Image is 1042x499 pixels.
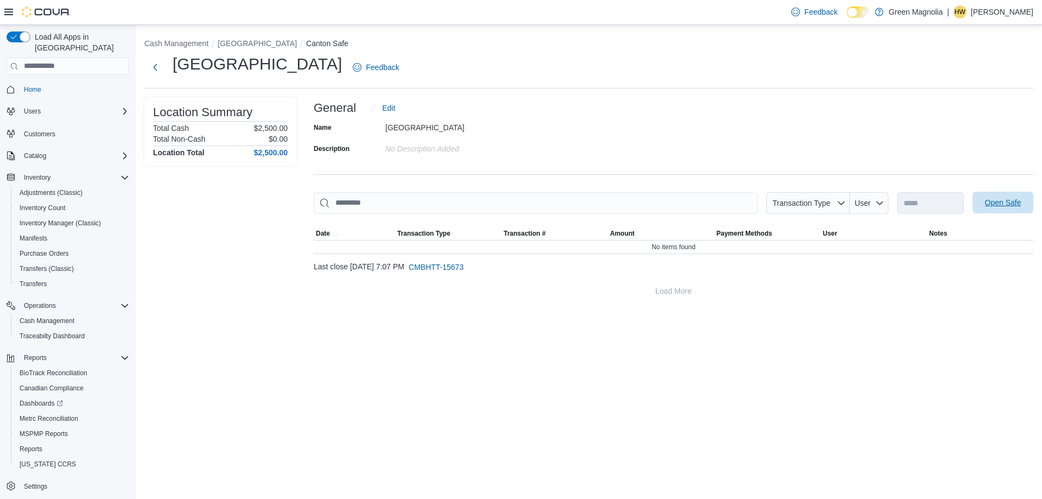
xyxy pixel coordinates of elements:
[610,229,634,238] span: Amount
[15,397,129,410] span: Dashboards
[144,39,208,48] button: Cash Management
[314,102,356,115] h3: General
[15,217,129,230] span: Inventory Manager (Classic)
[314,144,350,153] label: Description
[254,124,288,132] p: $2,500.00
[2,125,134,141] button: Customers
[11,216,134,231] button: Inventory Manager (Classic)
[15,186,87,199] a: Adjustments (Classic)
[15,367,92,380] a: BioTrack Reconciliation
[20,280,47,288] span: Transfers
[24,482,47,491] span: Settings
[2,148,134,163] button: Catalog
[144,38,1033,51] nav: An example of EuiBreadcrumbs
[11,441,134,457] button: Reports
[15,247,129,260] span: Purchase Orders
[15,232,52,245] a: Manifests
[985,197,1021,208] span: Open Safe
[2,81,134,97] button: Home
[15,427,129,440] span: MSPMP Reports
[973,192,1033,213] button: Open Safe
[608,227,714,240] button: Amount
[20,460,76,469] span: [US_STATE] CCRS
[20,369,87,377] span: BioTrack Reconciliation
[395,227,501,240] button: Transaction Type
[20,171,129,184] span: Inventory
[15,443,47,456] a: Reports
[20,299,60,312] button: Operations
[153,148,205,157] h4: Location Total
[306,39,348,48] button: Canton Safe
[24,353,47,362] span: Reports
[15,412,82,425] a: Metrc Reconciliation
[20,414,78,423] span: Metrc Reconciliation
[11,381,134,396] button: Canadian Compliance
[15,367,129,380] span: BioTrack Reconciliation
[766,192,850,214] button: Transaction Type
[20,299,129,312] span: Operations
[20,317,74,325] span: Cash Management
[11,329,134,344] button: Traceabilty Dashboard
[955,5,965,18] span: HW
[889,5,943,18] p: Green Magnolia
[24,301,56,310] span: Operations
[20,171,55,184] button: Inventory
[15,201,129,214] span: Inventory Count
[15,427,72,440] a: MSPMP Reports
[20,480,52,493] a: Settings
[11,185,134,200] button: Adjustments (Classic)
[15,277,129,290] span: Transfers
[20,429,68,438] span: MSPMP Reports
[385,140,531,153] div: No Description added
[821,227,927,240] button: User
[15,397,67,410] a: Dashboards
[144,56,166,78] button: Next
[15,262,129,275] span: Transfers (Classic)
[787,1,842,23] a: Feedback
[153,135,206,143] h6: Total Non-Cash
[855,199,871,207] span: User
[929,229,947,238] span: Notes
[947,5,949,18] p: |
[20,264,74,273] span: Transfers (Classic)
[20,219,101,228] span: Inventory Manager (Classic)
[11,396,134,411] a: Dashboards
[404,256,468,278] button: CMBHTT-15673
[254,148,288,157] h4: $2,500.00
[20,479,129,493] span: Settings
[15,330,129,343] span: Traceabilty Dashboard
[20,445,42,453] span: Reports
[365,97,399,119] button: Edit
[314,280,1033,302] button: Load More
[954,5,967,18] div: Heather Wheeler
[314,227,395,240] button: Date
[20,351,129,364] span: Reports
[20,351,51,364] button: Reports
[15,201,70,214] a: Inventory Count
[15,247,73,260] a: Purchase Orders
[11,365,134,381] button: BioTrack Reconciliation
[348,56,403,78] a: Feedback
[15,314,79,327] a: Cash Management
[24,107,41,116] span: Users
[11,426,134,441] button: MSPMP Reports
[501,227,608,240] button: Transaction #
[2,298,134,313] button: Operations
[15,412,129,425] span: Metrc Reconciliation
[2,170,134,185] button: Inventory
[927,227,1033,240] button: Notes
[20,105,45,118] button: Users
[20,204,66,212] span: Inventory Count
[22,7,71,17] img: Cova
[11,261,134,276] button: Transfers (Classic)
[656,286,692,296] span: Load More
[971,5,1033,18] p: [PERSON_NAME]
[20,83,129,96] span: Home
[652,243,696,251] span: No items found
[24,151,46,160] span: Catalog
[409,262,463,273] span: CMBHTT-15673
[2,104,134,119] button: Users
[847,7,869,18] input: Dark Mode
[314,256,1033,278] div: Last close [DATE] 7:07 PM
[218,39,297,48] button: [GEOGRAPHIC_DATA]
